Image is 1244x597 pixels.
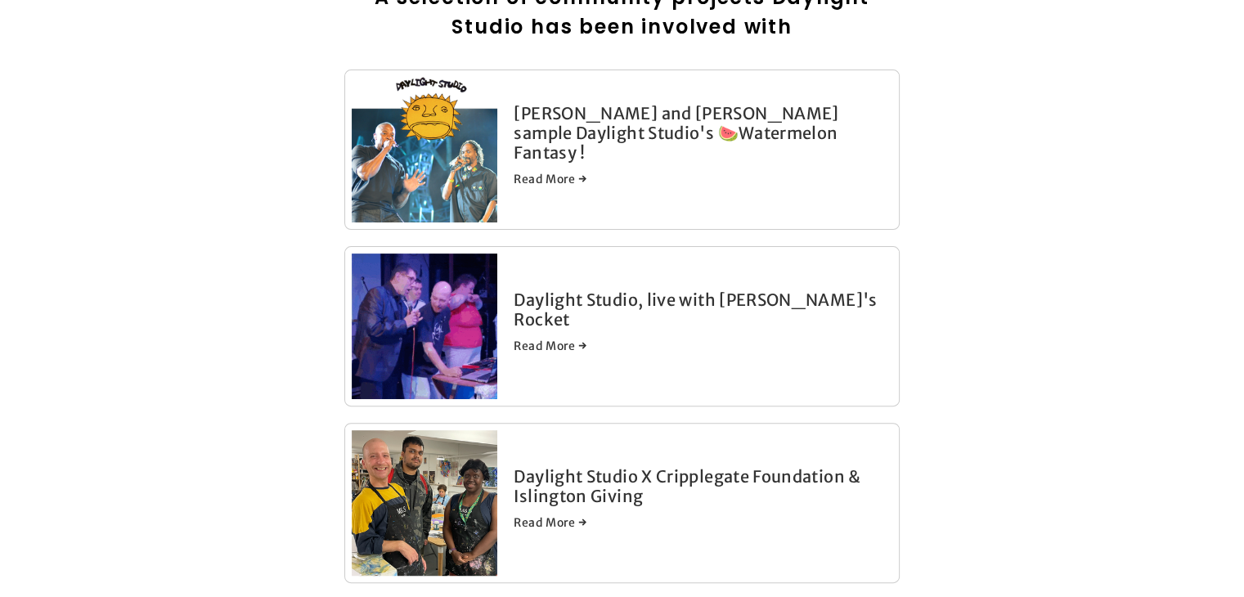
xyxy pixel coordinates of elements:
img: Snoop Dogg and Dr. Dre sample Daylight Studio's 🍉Watermelon Fantasy ! [339,77,510,222]
a: Daylight Studio X Cripplegate Foundation &amp; Islington Giving [352,430,514,576]
a: Daylight Studio, live with Robyn's Rocket [352,254,514,399]
a: Daylight Studio X Cripplegate Foundation & Islington Giving [514,466,860,506]
a: Read More → [514,338,891,354]
a: [PERSON_NAME] and [PERSON_NAME] sample Daylight Studio's 🍉Watermelon Fantasy ! [514,103,838,163]
a: Read More → [514,514,891,531]
a: Snoop Dogg and Dr. Dre sample Daylight Studio's 🍉Watermelon Fantasy ! [352,77,514,222]
img: Daylight Studio X Cripplegate Foundation &amp; Islington Giving [352,411,497,595]
a: Daylight Studio, live with [PERSON_NAME]'s Rocket [514,290,877,330]
img: Daylight Studio, live with Robyn's Rocket [352,254,497,399]
a: Read More → [514,171,891,187]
